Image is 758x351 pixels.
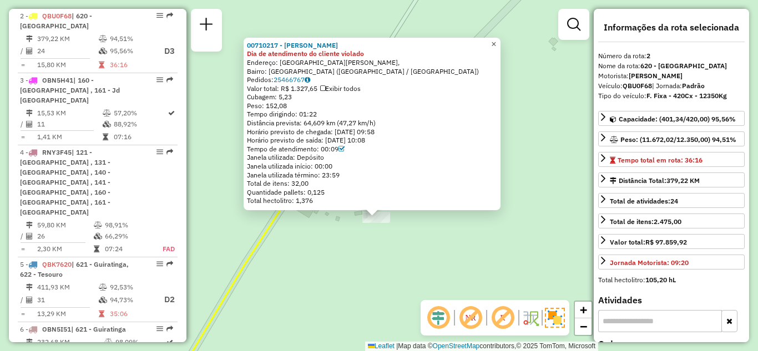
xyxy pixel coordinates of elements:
[598,255,745,269] a: Jornada Motorista: 09:20
[580,303,587,317] span: +
[166,12,173,19] em: Rota exportada
[99,284,107,291] i: % de utilização do peso
[109,293,154,307] td: 94,73%
[37,59,98,70] td: 15,80 KM
[247,188,497,197] div: Quantidade pallets: 0,125
[618,156,703,164] span: Tempo total em rota: 36:16
[457,304,484,331] span: Exibir NR
[109,282,154,293] td: 92,53%
[20,243,26,255] td: =
[20,76,120,104] span: 3 -
[109,59,154,70] td: 36:16
[646,91,727,100] strong: F. Fixa - 420Cx - 12350Kg
[37,282,98,293] td: 411,93 KM
[37,337,104,348] td: 232,68 KM
[247,75,497,84] div: Pedidos:
[20,260,129,278] span: | 621 - Guiratinga, 622 - Tesouro
[247,93,292,101] span: Cubagem: 5,23
[545,308,565,328] img: Exibir/Ocultar setores
[425,304,452,331] span: Ocultar deslocamento
[37,108,102,119] td: 15,53 KM
[563,13,585,35] a: Exibir filtros
[104,220,150,231] td: 98,91%
[620,135,736,144] span: Peso: (11.672,02/12.350,00) 94,51%
[247,41,338,49] strong: 00710217 - [PERSON_NAME]
[103,134,108,140] i: Tempo total em rota
[654,217,681,226] strong: 2.475,00
[20,59,26,70] td: =
[640,62,727,70] strong: 620 - [GEOGRAPHIC_DATA]
[598,172,745,187] a: Distância Total:379,22 KM
[598,51,745,61] div: Número da rota:
[37,293,98,307] td: 31
[155,293,175,306] p: D2
[247,145,497,154] div: Tempo de atendimento: 00:09
[247,67,497,76] div: Bairro: [GEOGRAPHIC_DATA] ([GEOGRAPHIC_DATA] / [GEOGRAPHIC_DATA])
[168,110,175,116] i: Rota otimizada
[26,284,33,291] i: Distância Total
[42,325,71,333] span: OBN5I51
[20,308,26,319] td: =
[37,220,93,231] td: 59,80 KM
[166,339,173,345] i: Rota otimizada
[20,76,120,104] span: | 160 - [GEOGRAPHIC_DATA] , 161 - Jd [GEOGRAPHIC_DATA]
[26,121,33,128] i: Total de Atividades
[113,131,167,143] td: 07:16
[598,61,745,71] div: Nome da rota:
[610,176,700,186] div: Distância Total:
[629,72,683,80] strong: [PERSON_NAME]
[26,297,33,303] i: Total de Atividades
[646,52,650,60] strong: 2
[610,197,678,205] span: Total de atividades:
[37,44,98,58] td: 24
[26,110,33,116] i: Distância Total
[598,91,745,101] div: Tipo do veículo:
[487,38,501,51] a: Close popup
[99,311,104,317] i: Tempo total em rota
[99,62,104,68] i: Tempo total em rota
[247,196,497,205] div: Total hectolitro: 1,376
[610,237,687,247] div: Valor total:
[20,148,110,216] span: 4 -
[598,111,745,126] a: Capacidade: (401,34/420,00) 95,56%
[113,119,167,130] td: 88,92%
[104,231,150,242] td: 66,29%
[365,342,598,351] div: Map data © contributors,© 2025 TomTom, Microsoft
[156,325,163,332] em: Opções
[247,179,497,188] div: Total de itens: 32,00
[20,260,129,278] span: 5 -
[150,243,175,255] td: FAD
[113,108,167,119] td: 57,20%
[575,318,592,335] a: Zoom out
[247,49,364,58] strong: Dia de atendimento do cliente violado
[20,325,126,333] span: 6 -
[247,101,287,110] span: Peso: 152,08
[598,71,745,81] div: Motorista:
[305,77,310,83] i: Observações
[598,234,745,249] a: Valor total:R$ 97.859,92
[26,233,33,240] i: Total de Atividades
[109,308,154,319] td: 35:06
[37,243,93,255] td: 2,30 KM
[598,275,745,285] div: Total hectolitro:
[598,193,745,208] a: Total de atividades:24
[396,342,398,350] span: |
[433,342,480,350] a: OpenStreetMap
[156,261,163,267] em: Opções
[247,110,497,119] div: Tempo dirigindo: 01:22
[37,33,98,44] td: 379,22 KM
[247,153,497,162] div: Janela utilizada: Depósito
[71,325,126,333] span: | 621 - Guiratinga
[20,12,92,30] span: 2 -
[247,128,497,136] div: Horário previsto de chegada: [DATE] 09:58
[489,304,516,331] span: Exibir rótulo
[610,258,689,268] div: Jornada Motorista: 09:20
[274,75,310,84] a: 25466767
[109,44,154,58] td: 95,56%
[598,152,745,167] a: Tempo total em rota: 36:16
[20,119,26,130] td: /
[37,231,93,242] td: 26
[26,48,33,54] i: Total de Atividades
[195,13,218,38] a: Nova sessão e pesquisa
[247,84,497,93] div: Valor total: R$ 1.327,65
